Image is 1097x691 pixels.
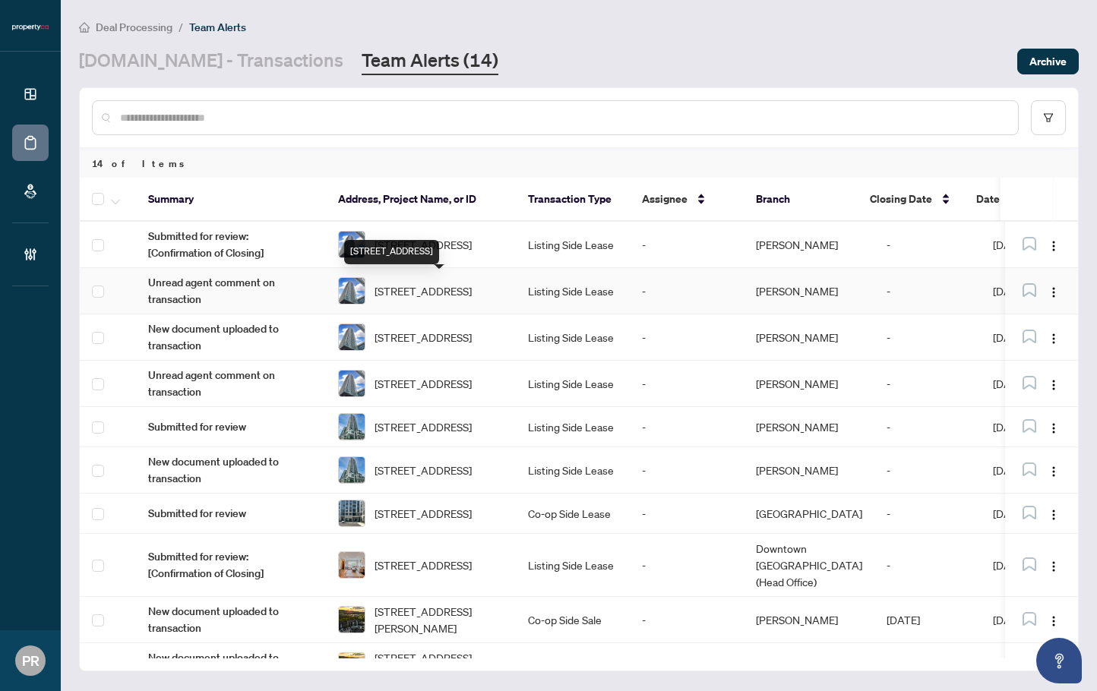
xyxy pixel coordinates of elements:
[630,447,744,494] td: -
[516,494,630,534] td: Co-op Side Lease
[516,314,630,361] td: Listing Side Lease
[339,232,365,257] img: thumbnail-img
[79,22,90,33] span: home
[744,407,874,447] td: [PERSON_NAME]
[630,178,744,222] th: Assignee
[874,494,981,534] td: -
[375,375,472,392] span: [STREET_ADDRESS]
[1048,615,1060,627] img: Logo
[375,282,472,299] span: [STREET_ADDRESS]
[1048,379,1060,391] img: Logo
[516,643,630,689] td: Co-op Side Sale
[339,371,365,396] img: thumbnail-img
[874,268,981,314] td: -
[874,534,981,597] td: -
[148,274,314,308] span: Unread agent comment on transaction
[744,268,874,314] td: [PERSON_NAME]
[874,361,981,407] td: -
[630,534,744,597] td: -
[1042,279,1066,303] button: Logo
[375,505,472,522] span: [STREET_ADDRESS]
[96,21,172,34] span: Deal Processing
[326,178,516,222] th: Address, Project Name, or ID
[516,268,630,314] td: Listing Side Lease
[744,494,874,534] td: [GEOGRAPHIC_DATA]
[1042,553,1066,577] button: Logo
[630,643,744,689] td: -
[516,361,630,407] td: Listing Side Lease
[1042,415,1066,439] button: Logo
[516,407,630,447] td: Listing Side Lease
[339,500,365,526] img: thumbnail-img
[148,418,314,435] span: Submitted for review
[148,505,314,522] span: Submitted for review
[1048,560,1060,573] img: Logo
[874,597,981,643] td: [DATE]
[1031,100,1066,135] button: filter
[148,453,314,487] span: New document uploaded to transaction
[339,653,365,679] img: thumbnail-img
[339,278,365,304] img: thumbnail-img
[1048,286,1060,298] img: Logo
[1042,232,1066,257] button: Logo
[1048,333,1060,345] img: Logo
[744,643,874,689] td: [PERSON_NAME]
[874,314,981,361] td: -
[744,178,858,222] th: Branch
[148,228,314,261] span: Submitted for review: [Confirmation of Closing]
[630,361,744,407] td: -
[148,367,314,400] span: Unread agent comment on transaction
[375,418,472,435] span: [STREET_ADDRESS]
[339,607,365,633] img: thumbnail-img
[1048,422,1060,434] img: Logo
[179,18,183,36] li: /
[516,178,630,222] th: Transaction Type
[339,457,365,483] img: thumbnail-img
[516,447,630,494] td: Listing Side Lease
[1036,638,1082,683] button: Open asap
[375,603,504,636] span: [STREET_ADDRESS][PERSON_NAME]
[744,534,874,597] td: Downtown [GEOGRAPHIC_DATA] (Head Office)
[874,407,981,447] td: -
[80,149,1078,178] div: 14 of Items
[1042,325,1066,349] button: Logo
[630,494,744,534] td: -
[136,178,326,222] th: Summary
[1042,458,1066,482] button: Logo
[1029,49,1067,74] span: Archive
[362,48,498,75] a: Team Alerts (14)
[642,191,688,207] span: Assignee
[189,21,246,34] span: Team Alerts
[744,222,874,268] td: [PERSON_NAME]
[1017,49,1079,74] button: Archive
[874,643,981,689] td: [DATE]
[1042,371,1066,396] button: Logo
[375,649,504,683] span: [STREET_ADDRESS][PERSON_NAME]
[339,324,365,350] img: thumbnail-img
[12,23,49,32] img: logo
[1048,509,1060,521] img: Logo
[874,447,981,494] td: -
[870,191,932,207] span: Closing Date
[744,597,874,643] td: [PERSON_NAME]
[630,314,744,361] td: -
[1042,607,1066,632] button: Logo
[516,222,630,268] td: Listing Side Lease
[976,191,1034,207] span: Date Added
[516,597,630,643] td: Co-op Side Sale
[744,447,874,494] td: [PERSON_NAME]
[148,649,314,683] span: New document uploaded to transaction
[1048,465,1060,478] img: Logo
[22,650,40,671] span: PR
[148,548,314,582] span: Submitted for review: [Confirmation of Closing]
[375,329,472,345] span: [STREET_ADDRESS]
[375,557,472,573] span: [STREET_ADDRESS]
[630,407,744,447] td: -
[79,48,343,75] a: [DOMAIN_NAME] - Transactions
[744,314,874,361] td: [PERSON_NAME]
[339,414,365,440] img: thumbnail-img
[339,552,365,578] img: thumbnail-img
[630,597,744,643] td: -
[630,268,744,314] td: -
[630,222,744,268] td: -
